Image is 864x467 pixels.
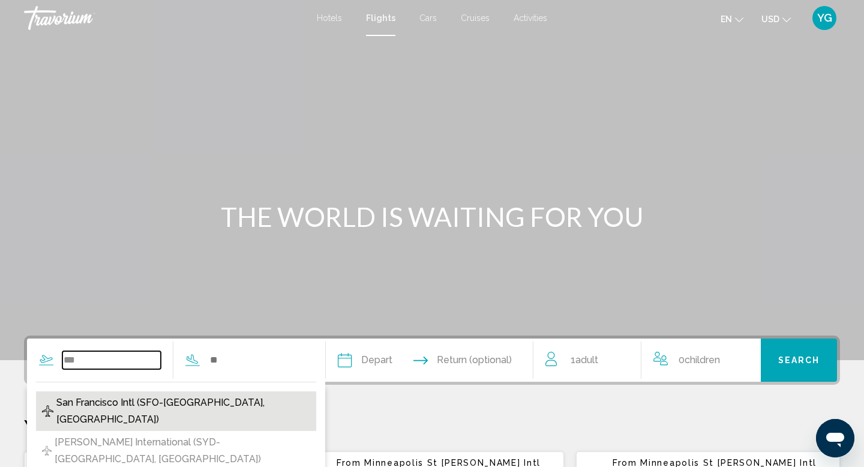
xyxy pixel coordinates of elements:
a: Travorium [24,6,305,30]
button: Return date [413,339,512,382]
button: San Francisco Intl (SFO-[GEOGRAPHIC_DATA], [GEOGRAPHIC_DATA]) [36,391,316,431]
button: Travelers: 1 adult, 0 children [533,339,761,382]
a: Hotels [317,13,342,23]
p: Your Recent Searches [24,415,840,439]
span: YG [817,12,832,24]
button: Search [761,339,837,382]
span: Search [778,356,820,366]
span: San Francisco Intl (SFO-[GEOGRAPHIC_DATA], [GEOGRAPHIC_DATA]) [56,394,310,428]
a: Activities [514,13,547,23]
button: User Menu [809,5,840,31]
span: en [721,14,732,24]
span: Children [685,354,720,366]
a: Cars [419,13,437,23]
button: Depart date [338,339,392,382]
h1: THE WORLD IS WAITING FOR YOU [207,201,657,232]
a: Flights [366,13,395,23]
a: Cruises [461,13,490,23]
span: USD [761,14,779,24]
div: Search widget [27,339,837,382]
button: Change language [721,10,743,28]
button: Change currency [761,10,791,28]
span: Adult [575,354,598,366]
iframe: Button to launch messaging window [816,419,854,457]
span: 1 [571,352,598,369]
span: Return (optional) [437,352,512,369]
span: 0 [679,352,720,369]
